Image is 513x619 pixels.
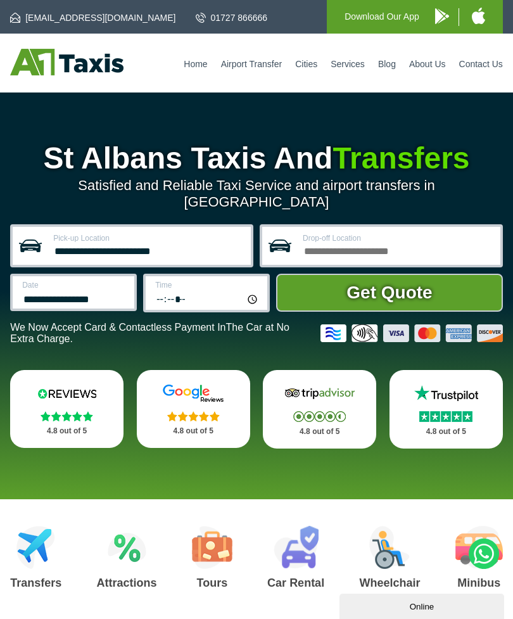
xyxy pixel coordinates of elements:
h3: Minibus [455,577,503,589]
label: Drop-off Location [303,234,493,242]
img: Credit And Debit Cards [320,324,503,342]
img: Attractions [108,526,146,569]
a: Blog [378,59,396,69]
img: Google [155,384,231,403]
h3: Wheelchair [359,577,420,589]
a: Contact Us [459,59,503,69]
img: Tours [192,526,232,569]
a: 01727 866666 [196,11,268,24]
img: Car Rental [274,526,319,569]
p: We Now Accept Card & Contactless Payment In [10,322,311,345]
a: Trustpilot Stars 4.8 out of 5 [389,370,503,449]
img: A1 Taxis Android App [435,8,449,24]
a: About Us [409,59,446,69]
label: Time [155,281,260,289]
p: 4.8 out of 5 [277,424,362,440]
img: Stars [41,411,93,421]
p: Satisfied and Reliable Taxi Service and airport transfers in [GEOGRAPHIC_DATA] [10,177,503,210]
p: 4.8 out of 5 [151,423,236,439]
img: Trustpilot [408,384,484,403]
img: A1 Taxis iPhone App [472,8,485,24]
img: Minibus [455,526,503,569]
button: Get Quote [276,274,503,312]
span: The Car at No Extra Charge. [10,322,289,344]
h1: St Albans Taxis And [10,143,503,174]
a: Services [331,59,365,69]
a: Airport Transfer [221,59,282,69]
a: [EMAIL_ADDRESS][DOMAIN_NAME] [10,11,175,24]
a: Home [184,59,207,69]
img: Tripadvisor [282,384,358,403]
p: 4.8 out of 5 [403,424,489,440]
label: Pick-up Location [53,234,243,242]
a: Cities [295,59,317,69]
p: Download Our App [345,9,419,25]
h3: Attractions [97,577,157,589]
h3: Tours [192,577,232,589]
h3: Car Rental [267,577,324,589]
h3: Transfers [10,577,61,589]
a: Tripadvisor Stars 4.8 out of 5 [263,370,376,449]
img: Stars [419,411,472,422]
span: Transfers [332,141,469,175]
img: Stars [167,411,220,421]
img: Reviews.io [29,384,105,403]
img: Wheelchair [369,526,410,569]
a: Reviews.io Stars 4.8 out of 5 [10,370,123,448]
iframe: chat widget [339,591,507,619]
p: 4.8 out of 5 [24,423,110,439]
img: A1 Taxis St Albans LTD [10,49,123,75]
a: Google Stars 4.8 out of 5 [137,370,250,448]
label: Date [22,281,127,289]
img: Airport Transfers [16,526,55,569]
img: Stars [293,411,346,422]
